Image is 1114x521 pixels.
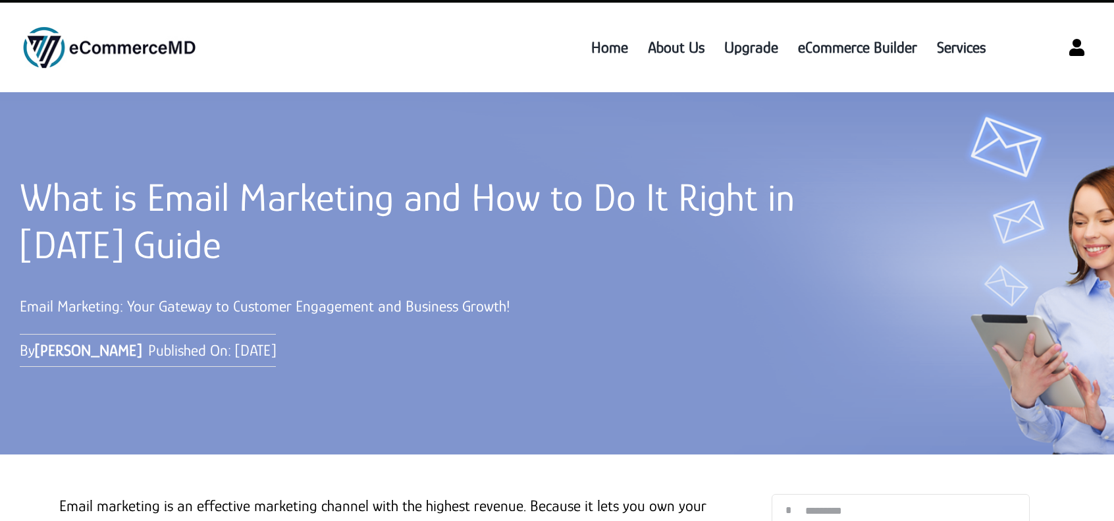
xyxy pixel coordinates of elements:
[20,174,815,269] h1: What is Email Marketing and How to Do It Right in [DATE] Guide
[20,26,199,69] img: ecommercemd logo
[20,25,199,40] a: ecommercemd logo
[1059,30,1094,65] a: Link to https://www.ecommercemd.com/login
[244,16,995,79] nav: Menu
[937,36,986,59] span: Services
[927,16,995,79] a: Services
[724,36,778,59] span: Upgrade
[591,36,628,59] span: Home
[20,341,142,359] span: By
[798,36,917,59] span: eCommerce Builder
[148,341,276,359] span: Published On: [DATE]
[581,16,638,79] a: Home
[788,16,927,79] a: eCommerce Builder
[35,341,142,359] a: [PERSON_NAME]
[20,294,815,318] p: Email Marketing: Your Gateway to Customer Engagement and Business Growth!
[638,16,714,79] a: About Us
[714,16,788,79] a: Upgrade
[648,36,704,59] span: About Us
